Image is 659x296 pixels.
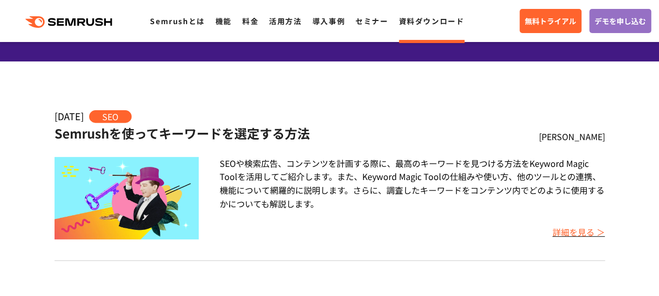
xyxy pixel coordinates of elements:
a: 詳細を見る ＞ [553,226,605,238]
span: [DATE] [55,109,84,123]
a: 活用方法 [269,16,301,26]
a: 料金 [242,16,258,26]
div: SEOや検索広告、コンテンツを計画する際に、最高のキーワードを見つける方法をKeyword Magic Toolを活用してご紹介します。また、Keyword Magic Toolの仕組みや使い方... [220,157,604,210]
span: デモを申し込む [595,15,646,27]
a: Semrushを使ってキーワードを選定する方法 [55,124,310,142]
a: 機能 [215,16,232,26]
span: 無料トライアル [525,15,576,27]
a: 無料トライアル [520,9,581,33]
a: デモを申し込む [589,9,651,33]
a: セミナー [355,16,388,26]
a: 導入事例 [312,16,345,26]
div: [PERSON_NAME] [539,130,605,144]
a: Semrushとは [150,16,204,26]
span: SEO [89,110,132,123]
a: 資料ダウンロード [398,16,464,26]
